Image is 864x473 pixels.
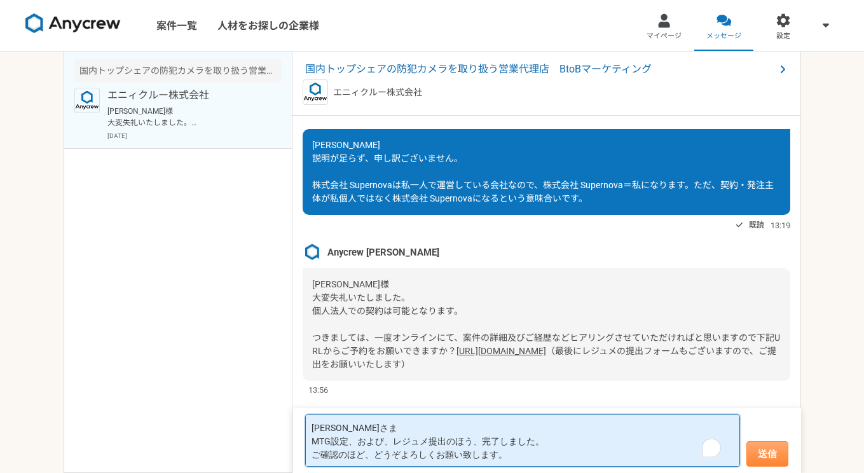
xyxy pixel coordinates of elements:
span: [PERSON_NAME] 説明が足らず、申し訳ございません。 株式会社 Supernovaは私一人で運営している会社なので、株式会社 Supernova＝私になります。ただ、契約・発注主体が私... [312,140,774,203]
span: Anycrew [PERSON_NAME] [327,245,439,259]
a: [URL][DOMAIN_NAME] [456,346,546,356]
img: %E3%82%B9%E3%82%AF%E3%83%AA%E3%83%BC%E3%83%B3%E3%82%B7%E3%83%A7%E3%83%83%E3%83%88_2025-08-07_21.4... [303,243,322,262]
span: メッセージ [706,31,741,41]
p: エニィクルー株式会社 [333,86,422,99]
img: 8DqYSo04kwAAAAASUVORK5CYII= [25,13,121,34]
img: logo_text_blue_01.png [74,88,100,113]
span: 13:56 [308,384,328,396]
p: エニィクルー株式会社 [107,88,264,103]
span: 国内トップシェアの防犯カメラを取り扱う営業代理店 BtoBマーケティング [305,62,775,77]
span: マイページ [647,31,682,41]
span: 既読 [749,217,764,233]
span: 13:19 [771,219,790,231]
img: logo_text_blue_01.png [303,79,328,105]
p: [DATE] [107,131,282,141]
textarea: To enrich screen reader interactions, please activate Accessibility in Grammarly extension settings [305,415,740,467]
button: 送信 [746,441,788,467]
span: [PERSON_NAME]様 大変失礼いたしました。 個人法人での契約は可能となります。 つきましては、一度オンラインにて、案件の詳細及びご経歴などヒアリングさせていただければと思いますので下記... [312,279,780,356]
div: 国内トップシェアの防犯カメラを取り扱う営業代理店 BtoBマーケティング [74,59,282,83]
p: [PERSON_NAME]様 大変失礼いたしました。 個人法人での契約は可能となります。 つきましては、一度オンラインにて、案件の詳細及びご経歴などヒアリングさせていただければと思いますので下記... [107,106,264,128]
span: 設定 [776,31,790,41]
